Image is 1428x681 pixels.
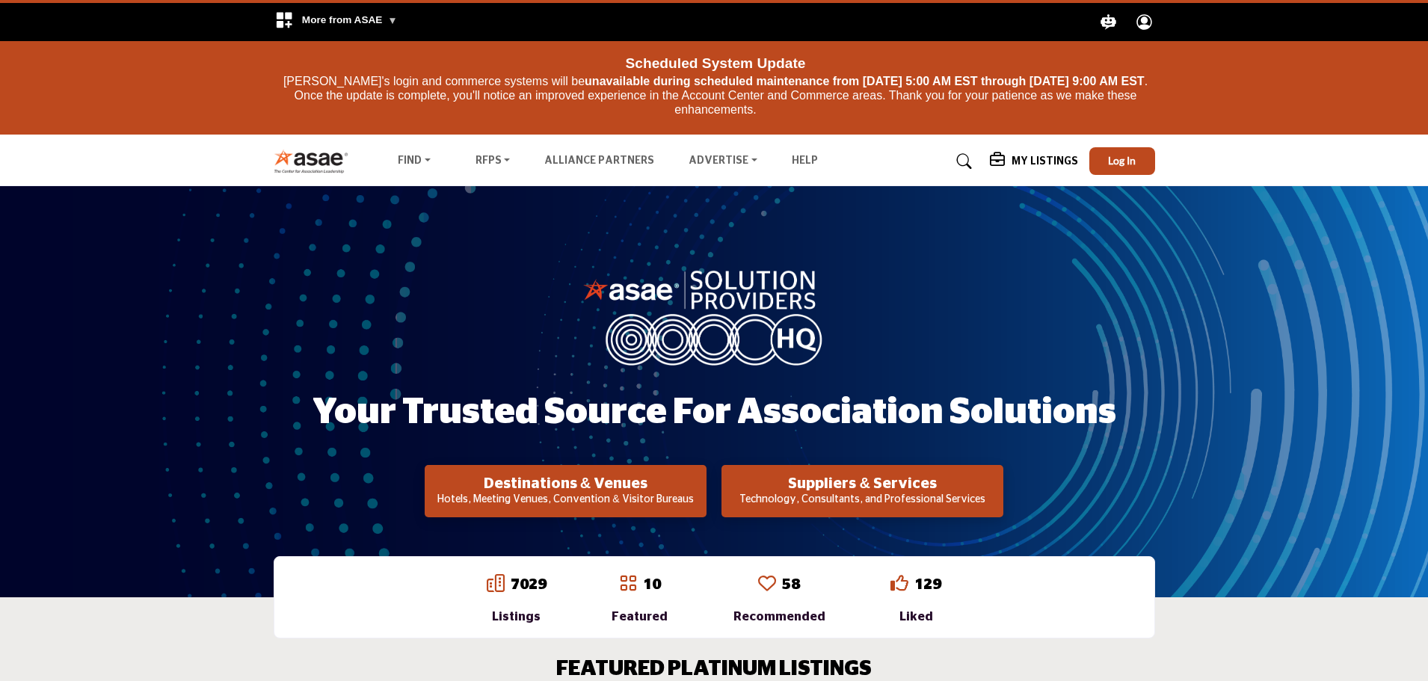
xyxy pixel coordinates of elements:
a: Alliance Partners [544,155,654,166]
span: Log In [1108,154,1136,167]
h5: My Listings [1012,155,1078,168]
h1: Your Trusted Source for Association Solutions [313,389,1116,436]
a: Go to Featured [619,574,637,595]
div: More from ASAE [265,3,407,41]
div: Scheduled System Update [277,49,1154,74]
a: Find [387,151,441,172]
a: Help [792,155,818,166]
a: Go to Recommended [758,574,776,595]
button: Destinations & Venues Hotels, Meeting Venues, Convention & Visitor Bureaus [425,465,707,517]
a: Search [942,150,982,173]
a: 7029 [511,577,547,592]
h2: Destinations & Venues [429,475,702,493]
div: My Listings [990,152,1078,170]
div: Liked [890,608,941,626]
a: 10 [643,577,661,592]
span: More from ASAE [302,14,398,25]
strong: unavailable during scheduled maintenance from [DATE] 5:00 AM EST through [DATE] 9:00 AM EST [585,75,1145,87]
a: 58 [782,577,800,592]
a: Advertise [678,151,768,172]
button: Suppliers & Services Technology, Consultants, and Professional Services [721,465,1003,517]
div: Featured [612,608,668,626]
h2: Suppliers & Services [726,475,999,493]
button: Log In [1089,147,1155,175]
a: RFPs [465,151,521,172]
p: Technology, Consultants, and Professional Services [726,493,999,508]
div: Listings [487,608,547,626]
i: Go to Liked [890,574,908,592]
p: [PERSON_NAME]'s login and commerce systems will be . Once the update is complete, you'll notice a... [277,74,1154,117]
img: image [583,267,845,366]
a: 129 [914,577,941,592]
p: Hotels, Meeting Venues, Convention & Visitor Bureaus [429,493,702,508]
div: Recommended [733,608,825,626]
img: Site Logo [274,149,357,173]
